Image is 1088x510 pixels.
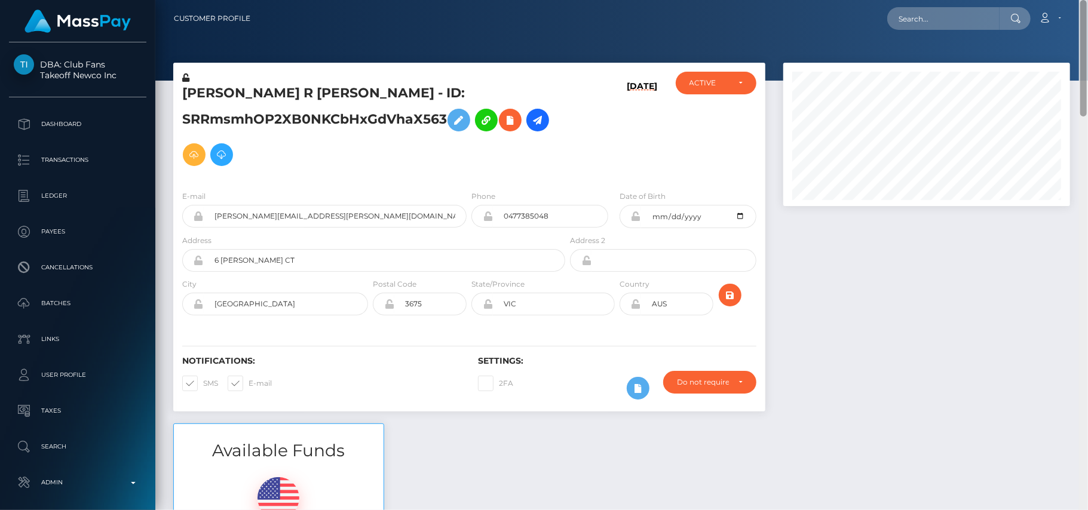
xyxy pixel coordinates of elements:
[24,10,131,33] img: MassPay Logo
[14,151,142,169] p: Transactions
[14,187,142,205] p: Ledger
[627,81,658,176] h6: [DATE]
[9,59,146,81] span: DBA: Club Fans Takeoff Newco Inc
[9,288,146,318] a: Batches
[228,376,272,391] label: E-mail
[689,78,729,88] div: ACTIVE
[14,294,142,312] p: Batches
[9,360,146,390] a: User Profile
[9,324,146,354] a: Links
[9,396,146,426] a: Taxes
[526,109,549,131] a: Initiate Payout
[9,253,146,282] a: Cancellations
[478,376,513,391] label: 2FA
[14,402,142,420] p: Taxes
[182,84,559,172] h5: [PERSON_NAME] R [PERSON_NAME] - ID: SRRmsmhOP2XB0NKCbHxGdVhaX563
[677,377,729,387] div: Do not require
[182,235,212,246] label: Address
[620,279,649,290] label: Country
[14,438,142,456] p: Search
[9,181,146,211] a: Ledger
[663,371,756,394] button: Do not require
[9,468,146,497] a: Admin
[620,191,666,202] label: Date of Birth
[570,235,605,246] label: Address 2
[182,191,206,202] label: E-mail
[174,439,384,462] h3: Available Funds
[14,54,34,75] img: Takeoff Newco Inc
[471,279,525,290] label: State/Province
[14,330,142,348] p: Links
[14,259,142,276] p: Cancellations
[14,366,142,384] p: User Profile
[373,279,416,290] label: Postal Code
[182,279,197,290] label: City
[9,217,146,247] a: Payees
[676,72,756,94] button: ACTIVE
[182,376,218,391] label: SMS
[14,223,142,241] p: Payees
[14,115,142,133] p: Dashboard
[174,6,250,31] a: Customer Profile
[14,474,142,491] p: Admin
[471,191,495,202] label: Phone
[9,145,146,175] a: Transactions
[9,432,146,462] a: Search
[887,7,1000,30] input: Search...
[478,356,756,366] h6: Settings:
[182,356,460,366] h6: Notifications:
[9,109,146,139] a: Dashboard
